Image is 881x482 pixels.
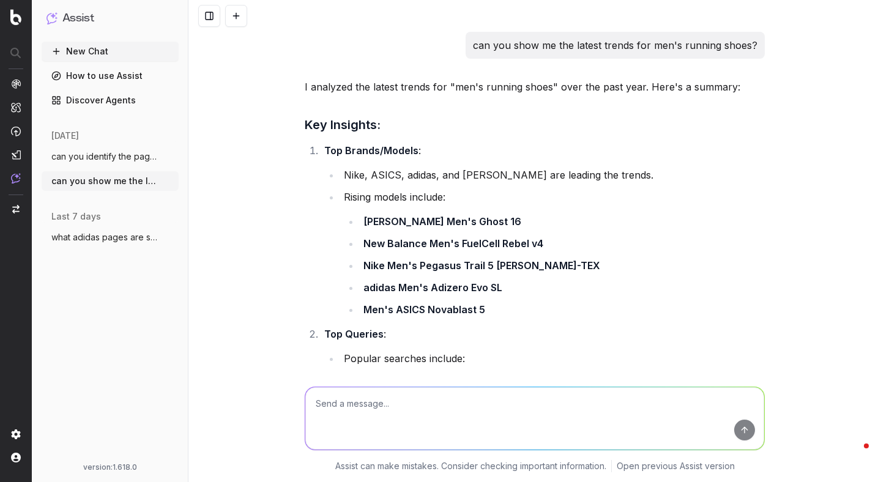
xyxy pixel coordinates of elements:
[11,102,21,113] img: Intelligence
[324,328,384,340] strong: Top Queries
[46,462,174,472] div: version: 1.618.0
[42,228,179,247] button: what adidas pages are showing up in chat
[305,78,765,95] p: I analyzed the latest trends for "men's running shoes" over the past year. Here's a summary:
[51,210,101,223] span: last 7 days
[42,171,179,191] button: can you show me the latest trends for me
[11,79,21,89] img: Analytics
[363,259,600,272] strong: Nike Men's Pegasus Trail 5 [PERSON_NAME]-TEX
[51,150,159,163] span: can you identify the pages that do not h
[11,126,21,136] img: Activation
[321,142,765,318] li: :
[321,325,765,458] li: :
[617,460,735,472] a: Open previous Assist version
[473,37,757,54] p: can you show me the latest trends for men's running shoes?
[51,231,159,243] span: what adidas pages are showing up in chat
[11,150,21,160] img: Studio
[11,453,21,462] img: My account
[335,460,606,472] p: Assist can make mistakes. Consider checking important information.
[363,215,521,228] strong: [PERSON_NAME] Men's Ghost 16
[12,205,20,213] img: Switch project
[11,173,21,184] img: Assist
[11,429,21,439] img: Setting
[340,350,765,458] li: Popular searches include:
[363,303,485,316] strong: Men's ASICS Novablast 5
[324,144,418,157] strong: Top Brands/Models
[42,42,179,61] button: New Chat
[51,130,79,142] span: [DATE]
[363,237,543,250] strong: New Balance Men's FuelCell Rebel v4
[305,115,765,135] h3: Key Insights:
[46,12,58,24] img: Assist
[340,188,765,318] li: Rising models include:
[62,10,94,27] h1: Assist
[10,9,21,25] img: Botify logo
[42,91,179,110] a: Discover Agents
[46,10,174,27] button: Assist
[839,440,869,470] iframe: Intercom live chat
[363,281,502,294] strong: adidas Men's Adizero Evo SL
[42,147,179,166] button: can you identify the pages that do not h
[42,66,179,86] a: How to use Assist
[51,175,159,187] span: can you show me the latest trends for me
[340,166,765,184] li: Nike, ASICS, adidas, and [PERSON_NAME] are leading the trends.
